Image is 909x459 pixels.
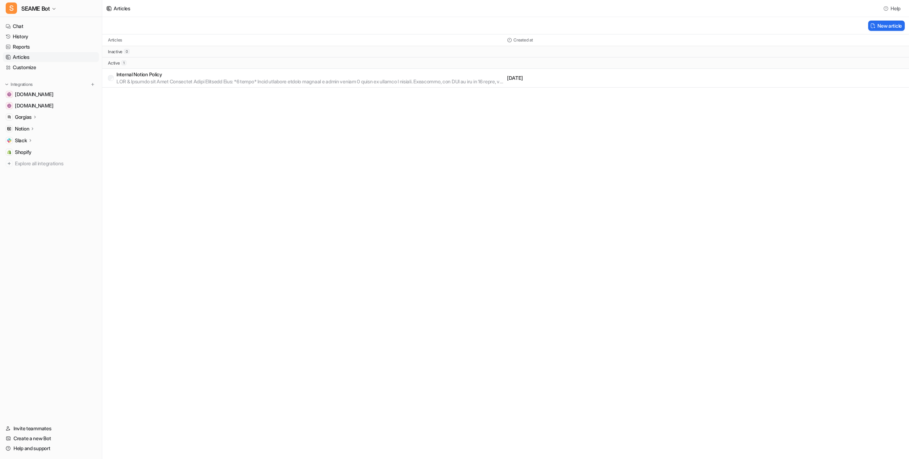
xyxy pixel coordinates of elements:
button: New article [868,21,905,31]
p: Slack [15,137,27,144]
span: 1 [121,60,126,65]
p: [DATE] [507,74,704,82]
button: Help [881,3,903,13]
a: seame-brand.com[DOMAIN_NAME] [3,89,99,99]
p: inactive [108,49,123,55]
span: Explore all integrations [15,158,96,169]
p: Internal Notion Policy [116,71,504,78]
span: Shopify [15,149,32,156]
div: Articles [114,5,130,12]
button: Integrations [3,81,35,88]
img: Shopify [7,150,11,154]
img: menu_add.svg [90,82,95,87]
a: History [3,32,99,42]
img: Slack [7,138,11,143]
span: 0 [124,49,130,54]
span: SEAME Bot [21,4,50,13]
p: LOR & Ipsumdo sit Amet Consectet Adipi Elitsedd Eius: *6 tempo* Incid utlabore etdolo magnaal e a... [116,78,504,85]
img: ch.seame-brand.com [7,104,11,108]
a: Explore all integrations [3,159,99,168]
a: Create a new Bot [3,433,99,443]
p: Notion [15,125,29,132]
img: Notion [7,127,11,131]
a: ch.seame-brand.com[DOMAIN_NAME] [3,101,99,111]
a: Reports [3,42,99,52]
a: Chat [3,21,99,31]
a: ShopifyShopify [3,147,99,157]
span: [DOMAIN_NAME] [15,102,53,109]
img: explore all integrations [6,160,13,167]
p: Created at [513,37,533,43]
img: seame-brand.com [7,92,11,96]
a: Help and support [3,443,99,453]
img: expand menu [4,82,9,87]
a: Invite teammates [3,424,99,433]
img: Gorgias [7,115,11,119]
p: Integrations [11,82,33,87]
p: Articles [108,37,122,43]
p: Gorgias [15,114,32,121]
span: [DOMAIN_NAME] [15,91,53,98]
a: Customize [3,62,99,72]
a: Articles [3,52,99,62]
p: active [108,60,120,66]
span: S [6,2,17,14]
